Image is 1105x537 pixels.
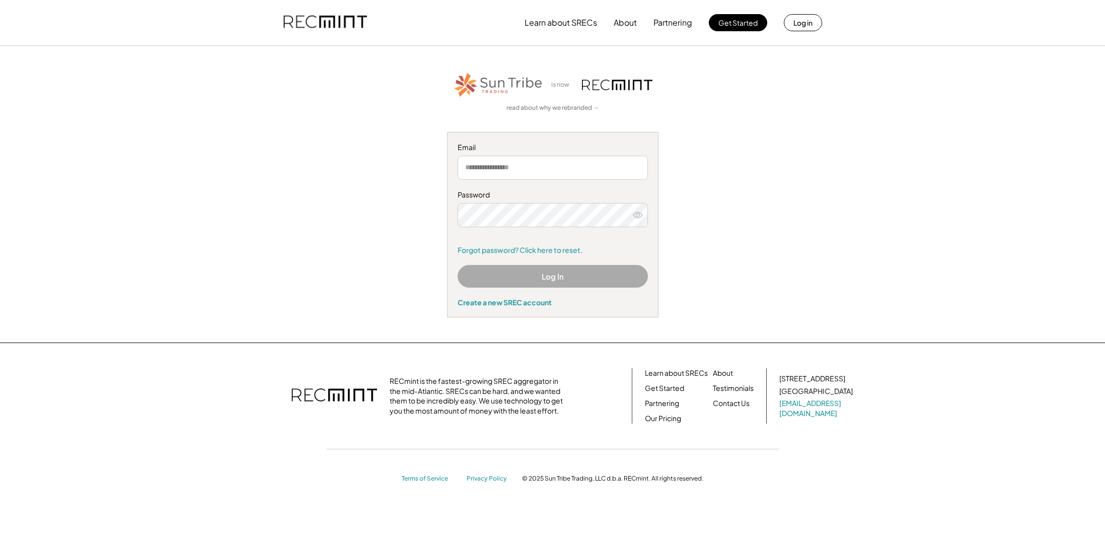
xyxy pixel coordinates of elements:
a: Learn about SRECs [645,368,708,378]
a: Contact Us [713,398,750,409]
div: [GEOGRAPHIC_DATA] [779,386,853,396]
a: Our Pricing [645,414,681,424]
button: About [614,13,637,33]
a: Terms of Service [402,475,457,483]
div: Create a new SREC account [458,298,648,307]
div: RECmint is the fastest-growing SREC aggregator in the mid-Atlantic. SRECs can be hard, and we wan... [390,376,568,416]
button: Get Started [709,14,767,31]
button: Learn about SRECs [525,13,597,33]
img: STT_Horizontal_Logo%2B-%2BColor.png [453,71,544,99]
div: [STREET_ADDRESS] [779,374,845,384]
div: © 2025 Sun Tribe Trading, LLC d.b.a. RECmint. All rights reserved. [522,475,703,483]
a: Get Started [645,383,684,393]
div: is now [549,81,577,89]
a: Privacy Policy [467,475,512,483]
button: Log in [784,14,822,31]
img: recmint-logotype%403x.png [283,6,367,40]
button: Log In [458,265,648,288]
a: Partnering [645,398,679,409]
div: Password [458,190,648,200]
img: recmint-logotype%403x.png [582,80,652,90]
a: read about why we rebranded → [506,104,599,112]
img: recmint-logotype%403x.png [291,378,377,414]
a: [EMAIL_ADDRESS][DOMAIN_NAME] [779,398,855,418]
a: Testimonials [713,383,754,393]
div: Email [458,143,648,153]
button: Partnering [653,13,692,33]
a: Forgot password? Click here to reset. [458,245,648,255]
a: About [713,368,733,378]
